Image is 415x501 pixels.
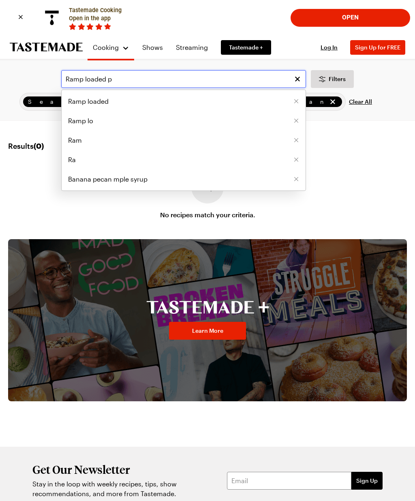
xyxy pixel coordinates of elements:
[28,97,227,106] span: Search: Ramp loaded
[293,157,299,163] button: Remove [object Object]
[229,43,263,51] span: Tastemade +
[293,176,299,182] button: Remove [object Object]
[10,43,83,52] a: To Tastemade Home Page
[68,116,93,126] span: Ramp lo
[160,210,255,220] p: No recipes match your criteria.
[295,9,405,26] button: Open
[68,174,148,184] span: Banana pecan mple syrup
[8,140,44,152] span: Results
[93,43,119,51] span: Cooking
[68,135,82,145] span: Ram
[227,472,351,490] input: Email
[293,118,299,124] button: Remove [object Object]
[69,23,113,30] div: Rating:5 stars
[350,40,405,55] button: Sign Up for FREE
[92,39,129,56] button: Cooking
[328,97,337,106] button: remove Italian
[32,479,222,499] p: Stay in the loop with weekly recipes, tips, show recommendations, and more from Tastemade.
[15,12,26,22] div: Close banner
[68,96,109,106] span: Ramp loaded
[349,98,372,106] span: Clear All
[69,7,122,14] span: Tastemade Cooking
[192,327,223,335] span: Learn More
[32,463,222,476] h2: Get Our Newsletter
[293,137,299,143] button: Remove [object Object]
[69,15,111,22] span: Open in the app
[311,70,354,88] button: Desktop filters
[137,36,168,59] a: Shows
[293,75,302,83] button: Clear search
[356,477,378,485] span: Sign Up
[40,6,64,30] img: App logo
[313,43,345,51] button: Log In
[355,44,400,51] span: Sign Up for FREE
[34,141,44,150] span: ( 0 )
[329,75,346,83] span: Filters
[351,472,383,490] button: Sign Up
[221,40,271,55] a: Tastemade +
[293,98,299,104] button: Remove [object Object]
[321,44,338,51] span: Log In
[169,322,246,340] a: Learn More
[349,93,372,111] button: Clear All
[68,155,76,165] span: Ra
[171,36,213,59] a: Streaming
[146,301,269,314] img: Tastemade Plus Logo Banner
